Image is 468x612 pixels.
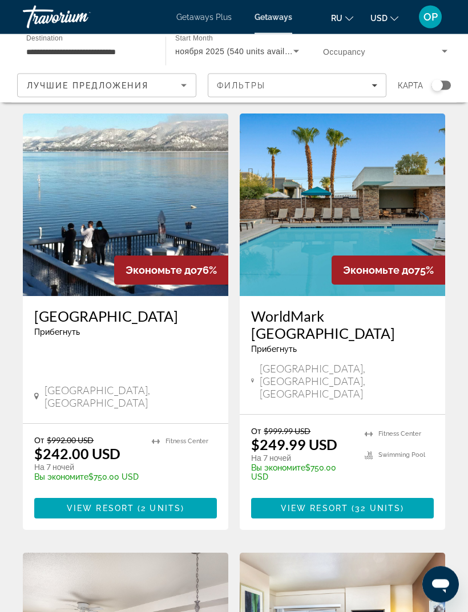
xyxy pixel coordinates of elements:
button: User Menu [415,5,445,29]
span: OP [423,11,438,23]
span: Вы экономите [34,473,88,482]
span: Occupancy [323,47,365,56]
span: [GEOGRAPHIC_DATA], [GEOGRAPHIC_DATA], [GEOGRAPHIC_DATA] [260,363,434,400]
button: Change language [331,10,353,26]
span: Fitness Center [166,438,208,445]
span: View Resort [67,504,134,513]
span: Фильтры [217,81,266,90]
span: Destination [26,35,63,42]
a: WorldMark [GEOGRAPHIC_DATA] [251,308,434,342]
p: $750.00 USD [251,464,353,482]
p: $249.99 USD [251,436,337,453]
span: Прибегнуть [34,328,80,337]
a: Travorium [23,2,137,32]
span: карта [398,78,423,94]
input: Select destination [26,45,151,59]
button: View Resort(32 units) [251,498,434,519]
div: 76% [114,256,228,285]
div: 75% [332,256,445,285]
span: Fitness Center [378,431,421,438]
span: Swimming Pool [378,452,425,459]
a: Getaways Plus [176,13,232,22]
span: ноября 2025 (540 units available) [175,47,304,56]
span: Start Month [175,35,213,43]
span: От [251,427,261,436]
p: На 7 ночей [251,453,353,464]
p: $750.00 USD [34,473,140,482]
button: Filters [208,74,387,98]
iframe: Кнопка запуска окна обмена сообщениями [422,566,459,603]
span: USD [370,14,388,23]
img: Beachcomber Inn [23,114,228,297]
span: View Resort [281,504,348,513]
span: Экономьте до [126,265,197,277]
span: ( ) [348,504,404,513]
p: На 7 ночей [34,463,140,473]
span: Прибегнуть [251,345,297,354]
span: Экономьте до [343,265,414,277]
p: $242.00 USD [34,445,120,463]
span: Вы экономите [251,464,305,473]
button: Change currency [370,10,398,26]
span: $992.00 USD [47,436,94,445]
span: Лучшие предложения [27,81,148,90]
span: ru [331,14,342,23]
mat-select: Sort by [27,79,187,92]
button: View Resort(2 units) [34,498,217,519]
span: 2 units [141,504,181,513]
span: 32 units [355,504,401,513]
img: WorldMark Tropicana Avenue [240,114,445,297]
span: $999.99 USD [264,427,310,436]
a: Getaways [255,13,292,22]
a: [GEOGRAPHIC_DATA] [34,308,217,325]
span: От [34,436,44,445]
span: ( ) [134,504,184,513]
span: [GEOGRAPHIC_DATA], [GEOGRAPHIC_DATA] [45,384,217,410]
